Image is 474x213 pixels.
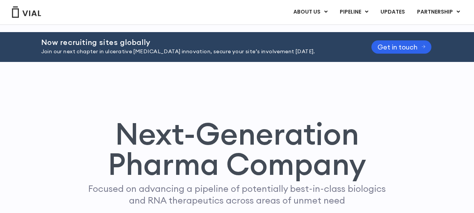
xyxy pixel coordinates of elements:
[11,6,41,18] img: Vial Logo
[334,6,374,19] a: PIPELINEMenu Toggle
[287,6,333,19] a: ABOUT USMenu Toggle
[41,38,353,46] h2: Now recruiting sites globally
[74,119,400,179] h1: Next-Generation Pharma Company
[41,48,353,56] p: Join our next chapter in ulcerative [MEDICAL_DATA] innovation, secure your site’s involvement [DA...
[371,40,432,54] a: Get in touch
[85,183,389,206] p: Focused on advancing a pipeline of potentially best-in-class biologics and RNA therapeutics acros...
[411,6,466,19] a: PARTNERSHIPMenu Toggle
[377,44,417,50] span: Get in touch
[374,6,411,19] a: UPDATES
